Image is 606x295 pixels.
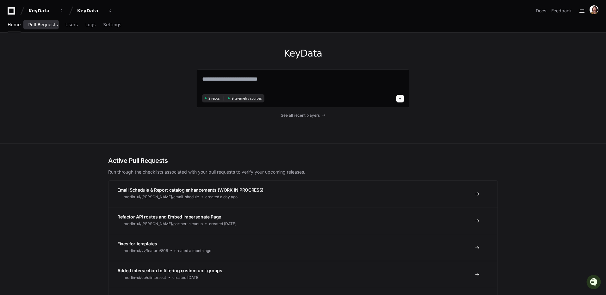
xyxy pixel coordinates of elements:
a: Settings [103,18,121,32]
a: Pull Requests [28,18,58,32]
span: Logs [85,23,96,27]
button: Start new chat [108,49,115,57]
a: Users [65,18,78,32]
span: Pylon [63,99,77,104]
span: merlin-ui/[PERSON_NAME]/email-shedule [124,194,199,200]
div: We're available if you need us! [28,53,87,58]
div: Welcome [6,25,115,35]
button: KeyData [75,5,115,16]
h2: Active Pull Requests [108,156,498,165]
span: created [DATE] [209,221,236,226]
img: 8294786374016_798e290d9caffa94fd1d_72.jpg [13,47,25,58]
button: See all [98,68,115,75]
div: Past conversations [6,69,42,74]
span: See all recent players [281,113,320,118]
a: Fixes for templatesmerlin-ui/vv/feature/806created a month ago [108,234,498,261]
img: 1756235613930-3d25f9e4-fa56-45dd-b3ad-e072dfbd1548 [6,47,18,58]
span: 2 repos [208,96,220,101]
span: Fixes for templates [117,241,157,246]
div: KeyData [77,8,104,14]
a: See all recent players [197,113,409,118]
span: • [53,85,55,90]
span: Settings [103,23,121,27]
span: merlin-ui/cb/uiintersect [124,275,166,280]
span: merlin-ui/[PERSON_NAME]/partner-cleanup [124,221,203,226]
span: Home [8,23,21,27]
button: Feedback [551,8,572,14]
span: Refactor API routes and Embed Impersonate Page [117,214,221,219]
a: Home [8,18,21,32]
a: Added intersection to filtering custom unit groups.merlin-ui/cb/uiintersectcreated [DATE] [108,261,498,288]
button: KeyData [26,5,66,16]
img: Robert Klasen [6,79,16,93]
a: Email Schedule & Report catalog enhancements (WORK IN PROGRESS)merlin-ui/[PERSON_NAME]/email-shed... [108,181,498,207]
span: merlin-ui/vv/feature/806 [124,248,168,253]
img: 1756235613930-3d25f9e4-fa56-45dd-b3ad-e072dfbd1548 [13,85,18,90]
h1: KeyData [197,48,409,59]
a: Docs [536,8,546,14]
div: KeyData [28,8,56,14]
span: Users [65,23,78,27]
span: Added intersection to filtering custom unit groups. [117,268,223,273]
a: Logs [85,18,96,32]
span: created [DATE] [172,275,200,280]
p: Run through the checklists associated with your pull requests to verify your upcoming releases. [108,169,498,175]
img: PlayerZero [6,6,19,19]
span: [DATE] [56,85,69,90]
span: Pull Requests [28,23,58,27]
span: [PERSON_NAME] [20,85,51,90]
iframe: Open customer support [586,274,603,291]
span: Email Schedule & Report catalog enhancements (WORK IN PROGRESS) [117,187,263,193]
a: Powered byPylon [45,99,77,104]
a: Refactor API routes and Embed Impersonate Pagemerlin-ui/[PERSON_NAME]/partner-cleanupcreated [DATE] [108,207,498,234]
span: created a month ago [174,248,211,253]
img: ACg8ocLxjWwHaTxEAox3-XWut-danNeJNGcmSgkd_pWXDZ2crxYdQKg=s96-c [590,5,598,14]
span: 9 telemetry sources [232,96,262,101]
div: Start new chat [28,47,104,53]
span: created a day ago [205,194,238,200]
